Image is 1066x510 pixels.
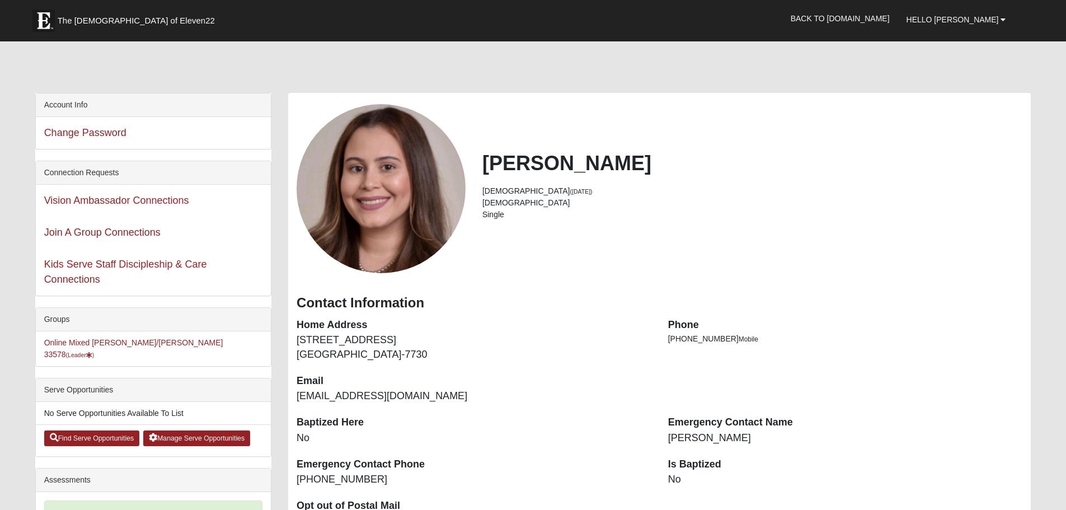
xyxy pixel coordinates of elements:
[297,374,651,389] dt: Email
[297,104,466,273] a: View Fullsize Photo
[482,209,1022,221] li: Single
[297,333,651,362] dd: [STREET_ADDRESS] [GEOGRAPHIC_DATA]-7730
[297,457,651,472] dt: Emergency Contact Phone
[570,188,593,195] small: ([DATE])
[898,6,1015,34] a: Hello [PERSON_NAME]
[44,227,161,238] a: Join A Group Connections
[782,4,898,32] a: Back to [DOMAIN_NAME]
[36,161,271,185] div: Connection Requests
[668,431,1023,446] dd: [PERSON_NAME]
[297,472,651,487] dd: [PHONE_NUMBER]
[36,93,271,117] div: Account Info
[297,295,1022,311] h3: Contact Information
[668,415,1023,430] dt: Emergency Contact Name
[482,197,1022,209] li: [DEMOGRAPHIC_DATA]
[66,352,95,358] small: (Leader )
[36,308,271,331] div: Groups
[668,318,1023,333] dt: Phone
[36,402,271,425] li: No Serve Opportunities Available To List
[297,318,651,333] dt: Home Address
[58,15,215,26] span: The [DEMOGRAPHIC_DATA] of Eleven22
[44,127,126,138] a: Change Password
[297,389,651,404] dd: [EMAIL_ADDRESS][DOMAIN_NAME]
[36,378,271,402] div: Serve Opportunities
[668,333,1023,345] li: [PHONE_NUMBER]
[44,431,140,446] a: Find Serve Opportunities
[143,431,250,446] a: Manage Serve Opportunities
[739,335,758,343] span: Mobile
[297,431,651,446] dd: No
[44,195,189,206] a: Vision Ambassador Connections
[297,415,651,430] dt: Baptized Here
[668,457,1023,472] dt: Is Baptized
[668,472,1023,487] dd: No
[27,4,251,32] a: The [DEMOGRAPHIC_DATA] of Eleven22
[32,10,55,32] img: Eleven22 logo
[907,15,999,24] span: Hello [PERSON_NAME]
[44,338,223,359] a: Online Mixed [PERSON_NAME]/[PERSON_NAME] 33578(Leader)
[482,185,1022,197] li: [DEMOGRAPHIC_DATA]
[482,151,1022,175] h2: [PERSON_NAME]
[36,469,271,492] div: Assessments
[44,259,207,285] a: Kids Serve Staff Discipleship & Care Connections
